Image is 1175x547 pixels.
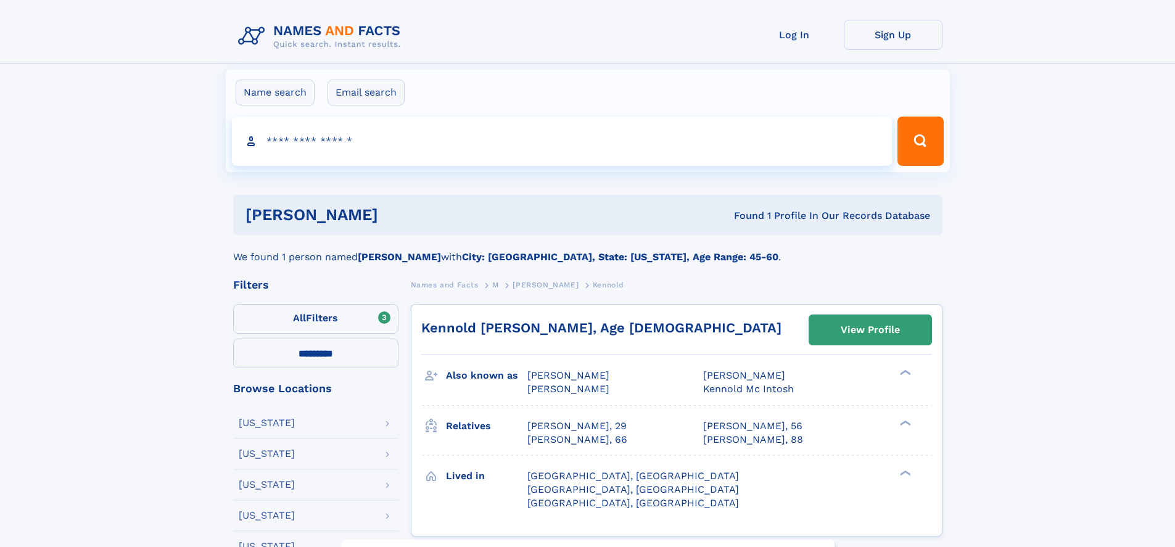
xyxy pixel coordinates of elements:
b: [PERSON_NAME] [358,251,441,263]
label: Filters [233,304,398,334]
div: [US_STATE] [239,511,295,520]
a: Kennold [PERSON_NAME], Age [DEMOGRAPHIC_DATA] [421,320,781,335]
a: Log In [745,20,844,50]
a: [PERSON_NAME] [513,277,579,292]
span: [PERSON_NAME] [513,281,579,289]
div: Found 1 Profile In Our Records Database [556,209,930,223]
a: [PERSON_NAME], 29 [527,419,627,433]
span: Kennold Mc Intosh [703,383,794,395]
div: ❯ [897,469,912,477]
a: Names and Facts [411,277,479,292]
span: All [293,312,306,324]
div: ❯ [897,419,912,427]
a: [PERSON_NAME], 56 [703,419,802,433]
h3: Lived in [446,466,527,487]
button: Search Button [897,117,943,166]
label: Email search [328,80,405,105]
span: Kennold [593,281,624,289]
a: M [492,277,499,292]
a: View Profile [809,315,931,345]
div: We found 1 person named with . [233,235,942,265]
a: [PERSON_NAME], 66 [527,433,627,446]
span: [GEOGRAPHIC_DATA], [GEOGRAPHIC_DATA] [527,470,739,482]
b: City: [GEOGRAPHIC_DATA], State: [US_STATE], Age Range: 45-60 [462,251,778,263]
h3: Relatives [446,416,527,437]
span: [PERSON_NAME] [527,383,609,395]
div: ❯ [897,369,912,377]
span: [PERSON_NAME] [527,369,609,381]
span: M [492,281,499,289]
a: Sign Up [844,20,942,50]
div: Browse Locations [233,383,398,394]
a: [PERSON_NAME], 88 [703,433,803,446]
h1: [PERSON_NAME] [245,207,556,223]
div: [US_STATE] [239,480,295,490]
h3: Also known as [446,365,527,386]
label: Name search [236,80,315,105]
input: search input [232,117,893,166]
span: [PERSON_NAME] [703,369,785,381]
div: Filters [233,279,398,290]
img: Logo Names and Facts [233,20,411,53]
span: [GEOGRAPHIC_DATA], [GEOGRAPHIC_DATA] [527,483,739,495]
span: [GEOGRAPHIC_DATA], [GEOGRAPHIC_DATA] [527,497,739,509]
div: [US_STATE] [239,418,295,428]
div: View Profile [841,316,900,344]
div: [US_STATE] [239,449,295,459]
